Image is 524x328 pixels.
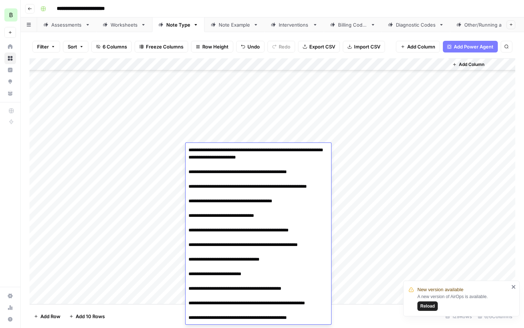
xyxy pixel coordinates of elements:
[111,21,138,28] div: Worksheets
[96,17,152,32] a: Worksheets
[37,43,49,50] span: Filter
[459,61,484,68] span: Add Column
[4,41,16,52] a: Home
[236,41,265,52] button: Undo
[4,290,16,302] a: Settings
[68,43,77,50] span: Sort
[205,17,265,32] a: Note Example
[40,313,60,320] span: Add Row
[267,41,295,52] button: Redo
[4,302,16,313] a: Usage
[9,11,13,19] span: B
[103,43,127,50] span: 6 Columns
[396,41,440,52] button: Add Column
[152,17,205,32] a: Note Type
[4,76,16,87] a: Opportunities
[454,43,493,50] span: Add Power Agent
[420,303,435,309] span: Reload
[279,21,310,28] div: Interventions
[417,293,509,311] div: A new version of AirOps is available.
[464,21,521,28] div: Other/Running a Practice
[76,313,105,320] span: Add 10 Rows
[32,41,60,52] button: Filter
[324,17,382,32] a: Billing Codes
[247,43,260,50] span: Undo
[219,21,250,28] div: Note Example
[37,17,96,32] a: Assessments
[4,313,16,325] button: Help + Support
[4,87,16,99] a: Your Data
[166,21,190,28] div: Note Type
[4,6,16,24] button: Workspace: Blueprint
[51,21,82,28] div: Assessments
[417,286,463,293] span: New version available
[4,52,16,64] a: Browse
[91,41,132,52] button: 6 Columns
[449,60,487,69] button: Add Column
[146,43,183,50] span: Freeze Columns
[202,43,229,50] span: Row Height
[4,64,16,76] a: Insights
[63,41,88,52] button: Sort
[475,311,515,322] div: 6/6 Columns
[309,43,335,50] span: Export CSV
[65,311,109,322] button: Add 10 Rows
[382,17,450,32] a: Diagnostic Codes
[354,43,380,50] span: Import CSV
[396,21,436,28] div: Diagnostic Codes
[135,41,188,52] button: Freeze Columns
[191,41,233,52] button: Row Height
[298,41,340,52] button: Export CSV
[265,17,324,32] a: Interventions
[511,284,516,290] button: close
[443,41,498,52] button: Add Power Agent
[417,301,438,311] button: Reload
[279,43,290,50] span: Redo
[343,41,385,52] button: Import CSV
[338,21,368,28] div: Billing Codes
[407,43,435,50] span: Add Column
[29,311,65,322] button: Add Row
[442,311,475,322] div: 129 Rows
